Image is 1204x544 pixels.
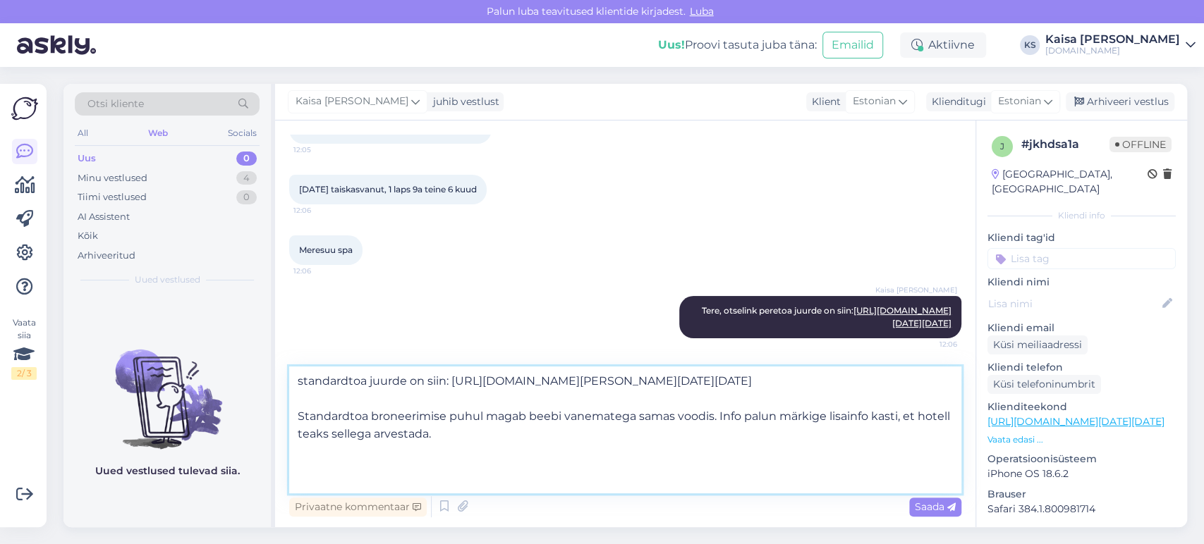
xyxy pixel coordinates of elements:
span: 12:06 [904,339,957,350]
p: iPhone OS 18.6.2 [987,466,1176,481]
img: Askly Logo [11,95,38,122]
div: juhib vestlust [427,94,499,109]
div: Privaatne kommentaar [289,497,427,517]
span: Luba [686,5,718,18]
div: Socials [225,124,260,142]
input: Lisa tag [987,248,1176,269]
div: Arhiveeri vestlus [1066,92,1174,111]
div: Arhiveeritud [78,249,135,263]
span: Meresuu spa [299,245,353,255]
div: Klient [806,94,841,109]
div: All [75,124,91,142]
span: Uued vestlused [135,273,200,286]
span: Offline [1109,137,1172,152]
span: j [1000,141,1004,152]
input: Lisa nimi [988,296,1160,311]
span: Kaisa [PERSON_NAME] [296,94,408,109]
div: Vaata siia [11,316,37,380]
p: Safari 384.1.800981714 [987,502,1176,517]
p: Brauser [987,487,1176,502]
p: Kliendi telefon [987,360,1176,375]
div: Uus [78,152,96,166]
span: Estonian [853,94,896,109]
span: Otsi kliente [87,97,144,111]
div: [DOMAIN_NAME] [1045,45,1180,56]
div: 0 [236,190,257,204]
div: AI Assistent [78,210,130,224]
span: Estonian [998,94,1041,109]
div: 0 [236,152,257,166]
span: Kaisa [PERSON_NAME] [875,285,957,295]
span: Tere, otselink peretoa juurde on siin: [702,305,951,328]
span: 12:05 [293,144,346,155]
p: Klienditeekond [987,400,1176,414]
p: Kliendi tag'id [987,230,1176,245]
p: Kliendi email [987,321,1176,335]
div: Web [145,124,171,142]
div: Aktiivne [900,32,986,58]
div: Minu vestlused [78,171,147,185]
div: 2 / 3 [11,367,37,380]
div: [GEOGRAPHIC_DATA], [GEOGRAPHIC_DATA] [992,167,1148,197]
span: Saada [915,500,956,513]
p: Uued vestlused tulevad siia. [95,464,240,478]
a: [URL][DOMAIN_NAME][DATE][DATE] [987,415,1165,428]
div: Kliendi info [987,209,1176,222]
div: Proovi tasuta juba täna: [658,37,817,54]
div: Kõik [78,229,98,243]
button: Emailid [822,32,883,58]
div: Klienditugi [926,94,986,109]
b: Uus! [658,38,685,51]
p: Operatsioonisüsteem [987,452,1176,466]
div: Küsi meiliaadressi [987,335,1088,354]
div: # jkhdsa1a [1021,136,1109,153]
div: KS [1020,35,1040,55]
div: Küsi telefoninumbrit [987,375,1101,394]
a: [URL][DOMAIN_NAME][DATE][DATE] [853,305,951,328]
span: 12:06 [293,266,346,276]
p: Kliendi nimi [987,275,1176,290]
p: Vaata edasi ... [987,433,1176,446]
img: No chats [63,324,271,451]
span: [DATE] taiskasvanut, 1 laps 9a teine 6 kuud [299,184,477,194]
textarea: standardtoa juurde on siin: [URL][DOMAIN_NAME][PERSON_NAME][DATE][DATE] Standardtoa broneerimise ... [289,366,961,493]
div: 4 [236,171,257,185]
a: Kaisa [PERSON_NAME][DOMAIN_NAME] [1045,34,1196,56]
div: Tiimi vestlused [78,190,147,204]
span: 12:06 [293,205,346,216]
div: Kaisa [PERSON_NAME] [1045,34,1180,45]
